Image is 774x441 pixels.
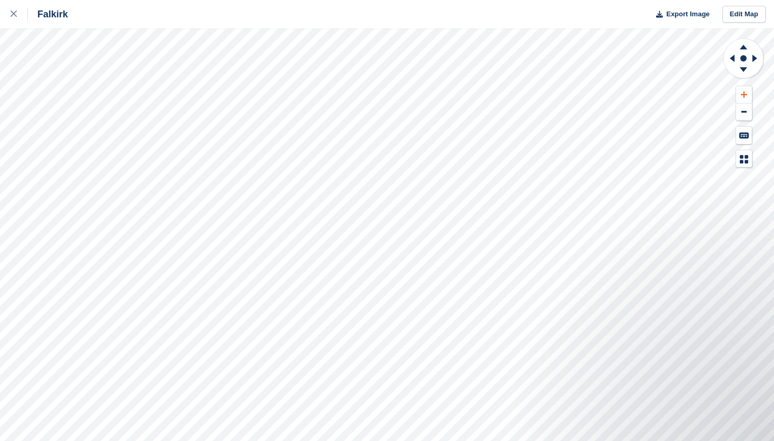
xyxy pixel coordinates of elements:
span: Export Image [666,9,709,19]
button: Keyboard Shortcuts [736,127,752,144]
a: Edit Map [722,6,766,23]
button: Export Image [650,6,710,23]
button: Map Legend [736,150,752,168]
button: Zoom Out [736,104,752,121]
button: Zoom In [736,86,752,104]
div: Falkirk [28,8,68,20]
